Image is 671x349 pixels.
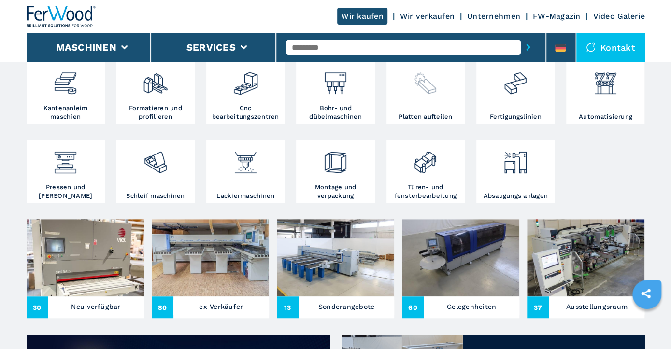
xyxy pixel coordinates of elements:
[186,42,236,53] button: Services
[29,183,102,200] h3: Pressen und [PERSON_NAME]
[593,63,618,96] img: automazione.png
[323,63,348,96] img: foratrici_inseritrici_2.png
[447,300,496,313] h3: Gelegenheiten
[389,183,462,200] h3: Türen- und fensterbearbeitung
[337,8,387,25] a: Wir kaufen
[299,104,372,121] h3: Bohr- und dübelmaschinen
[27,140,105,203] a: Pressen und [PERSON_NAME]
[29,104,102,121] h3: Kantenanleim maschien
[116,140,195,203] a: Schleif maschinen
[579,112,632,121] h3: Automatisierung
[630,306,664,342] iframe: Chat
[209,104,282,121] h3: Cnc bearbeitungszentren
[199,300,243,313] h3: ex Verkäufer
[277,219,394,318] a: Sonderangebote 13Sonderangebote
[502,142,528,175] img: aspirazione_1.png
[576,33,645,62] div: Kontakt
[386,140,465,203] a: Türen- und fensterbearbeitung
[527,219,644,296] img: Ausstellungsraum
[467,12,520,21] a: Unternehmen
[296,140,374,203] a: Montage und verpackung
[116,61,195,124] a: Formatieren und profilieren
[216,192,274,200] h3: Lackiermaschinen
[56,42,116,53] button: Maschinen
[27,6,96,27] img: Ferwood
[233,142,258,175] img: verniciatura_1.png
[143,142,168,175] img: levigatrici_2.png
[27,61,105,124] a: Kantenanleim maschien
[502,63,528,96] img: linee_di_produzione_2.png
[277,219,394,296] img: Sonderangebote
[476,140,555,203] a: Absaugungs anlagen
[277,296,299,318] span: 13
[593,12,644,21] a: Video Galerie
[566,300,628,313] h3: Ausstellungsraum
[152,219,269,318] a: ex Verkäufer 80ex Verkäufer
[399,112,452,121] h3: Platten aufteilen
[27,219,144,296] img: Neu verfügbar
[527,219,644,318] a: Ausstellungsraum37Ausstellungsraum
[233,63,258,96] img: centro_di_lavoro_cnc_2.png
[533,12,581,21] a: FW-Magazin
[27,219,144,318] a: Neu verfügbar 30Neu verfügbar
[483,192,548,200] h3: Absaugungs anlagen
[143,63,168,96] img: squadratrici_2.png
[400,12,455,21] a: Wir verkaufen
[71,300,120,313] h3: Neu verfügbar
[402,219,519,296] img: Gelegenheiten
[476,61,555,124] a: Fertigungslinien
[206,140,285,203] a: Lackiermaschinen
[119,104,192,121] h3: Formatieren und profilieren
[386,61,465,124] a: Platten aufteilen
[402,296,424,318] span: 60
[566,61,644,124] a: Automatisierung
[413,63,438,96] img: sezionatrici_2.png
[634,281,658,306] a: sharethis
[53,142,78,175] img: pressa-strettoia.png
[586,42,596,52] img: Kontakt
[206,61,285,124] a: Cnc bearbeitungszentren
[527,296,549,318] span: 37
[296,61,374,124] a: Bohr- und dübelmaschinen
[152,296,173,318] span: 80
[53,63,78,96] img: bordatrici_1.png
[126,192,185,200] h3: Schleif maschinen
[323,142,348,175] img: montaggio_imballaggio_2.png
[318,300,375,313] h3: Sonderangebote
[402,219,519,318] a: Gelegenheiten60Gelegenheiten
[521,36,536,58] button: submit-button
[27,296,48,318] span: 30
[152,219,269,296] img: ex Verkäufer
[299,183,372,200] h3: Montage und verpackung
[413,142,438,175] img: lavorazione_porte_finestre_2.png
[490,112,542,121] h3: Fertigungslinien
